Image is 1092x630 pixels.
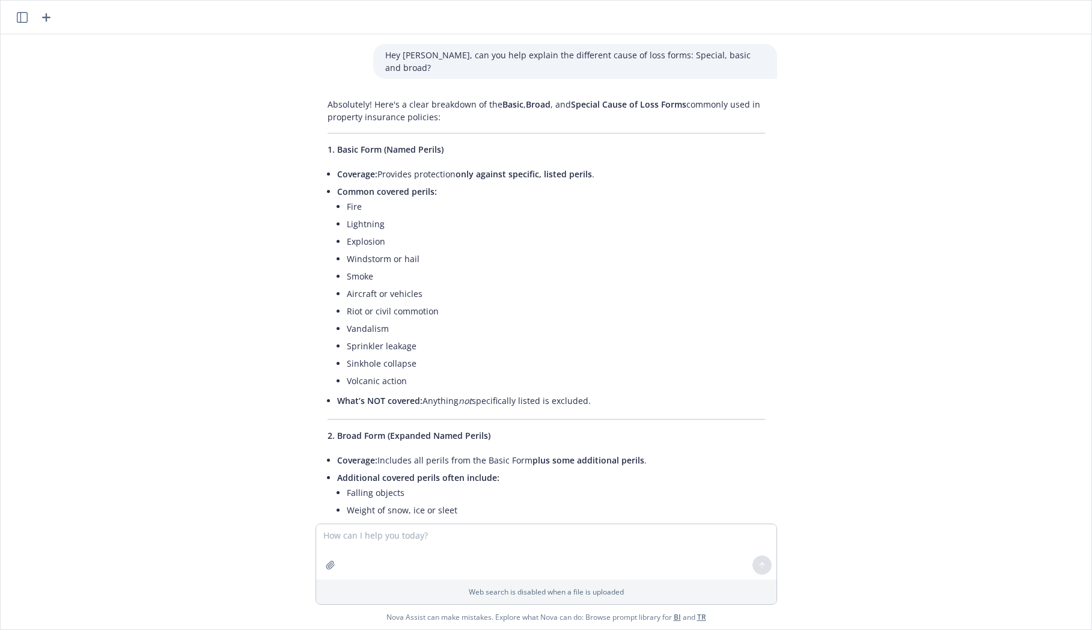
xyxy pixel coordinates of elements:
[337,395,422,406] span: What’s NOT covered:
[328,430,490,441] span: 2. Broad Form (Expanded Named Perils)
[328,144,444,155] span: 1. Basic Form (Named Perils)
[674,612,681,622] a: BI
[347,501,765,519] li: Weight of snow, ice or sleet
[347,355,765,372] li: Sinkhole collapse
[456,168,592,180] span: only against specific, listed perils
[337,454,377,466] span: Coverage:
[347,233,765,250] li: Explosion
[697,612,706,622] a: TR
[347,372,765,390] li: Volcanic action
[328,98,765,123] p: Absolutely! Here's a clear breakdown of the , , and commonly used in property insurance policies:
[532,454,644,466] span: plus some additional perils
[526,99,551,110] span: Broad
[337,392,765,409] li: Anything specifically listed is excluded.
[323,587,769,597] p: Web search is disabled when a file is uploaded
[347,268,765,285] li: Smoke
[347,198,765,215] li: Fire
[337,454,765,466] p: Includes all perils from the Basic Form .
[5,605,1087,629] span: Nova Assist can make mistakes. Explore what Nova can do: Browse prompt library for and
[347,484,765,501] li: Falling objects
[571,99,686,110] span: Special Cause of Loss Forms
[347,320,765,337] li: Vandalism
[347,302,765,320] li: Riot or civil commotion
[337,472,499,483] span: Additional covered perils often include:
[347,250,765,268] li: Windstorm or hail
[337,168,377,180] span: Coverage:
[347,337,765,355] li: Sprinkler leakage
[502,99,523,110] span: Basic
[347,519,765,536] li: Water damage (from appliances or plumbing)
[337,186,437,197] span: Common covered perils:
[347,215,765,233] li: Lightning
[337,165,765,183] li: Provides protection .
[459,395,472,406] em: not
[385,49,765,74] p: Hey [PERSON_NAME], can you help explain the different cause of loss forms: Special, basic and broad?
[347,285,765,302] li: Aircraft or vehicles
